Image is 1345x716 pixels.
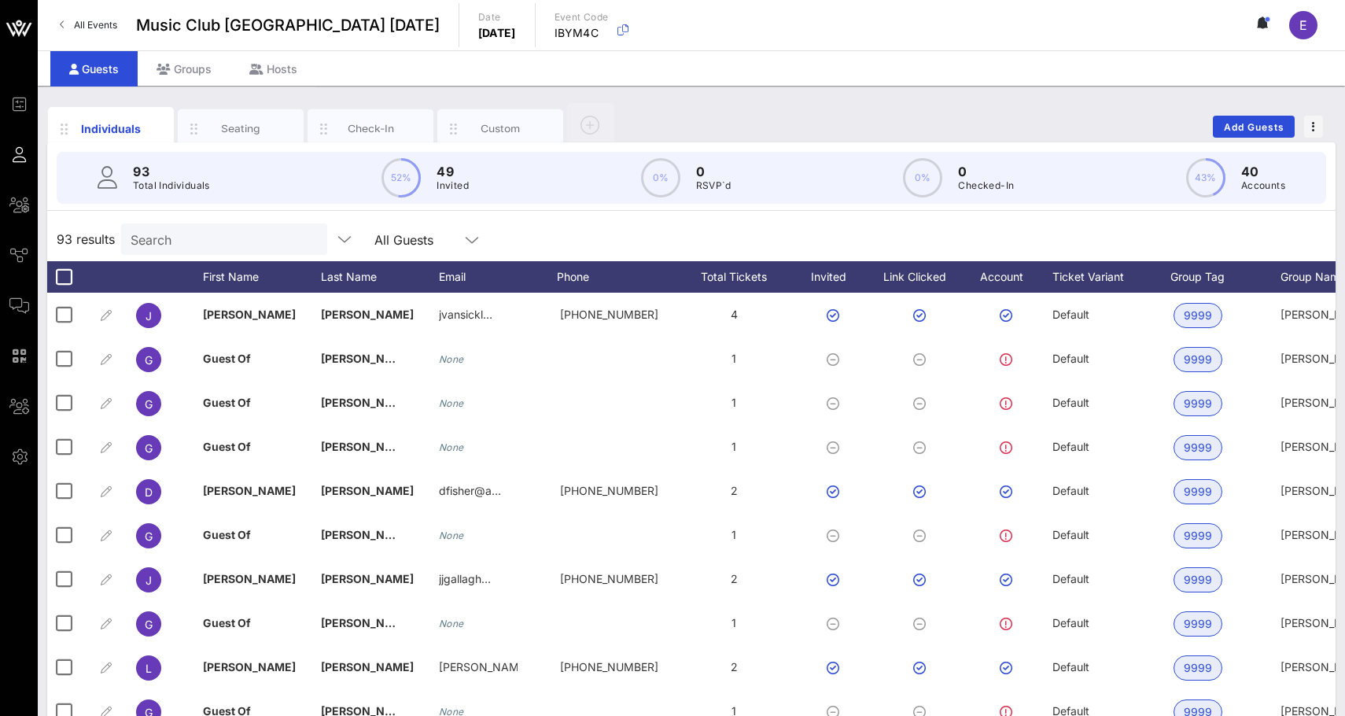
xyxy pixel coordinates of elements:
p: Accounts [1241,178,1285,194]
div: Email [439,261,557,293]
span: 9999 [1184,656,1212,680]
span: +19179527173 [560,308,658,321]
span: G [145,441,153,455]
span: [PERSON_NAME] [321,396,414,409]
span: [PERSON_NAME] [321,484,414,497]
div: 1 [675,601,793,645]
span: J [146,309,152,323]
div: 1 [675,337,793,381]
span: G [145,530,153,543]
span: [PERSON_NAME] [203,572,296,585]
div: Custom [466,121,536,136]
span: E [1299,17,1307,33]
span: Default [1052,528,1089,541]
div: Total Tickets [675,261,793,293]
a: All Events [50,13,127,38]
span: 9999 [1184,480,1212,504]
div: All Guests [374,233,433,247]
span: [PERSON_NAME] [321,308,414,321]
span: 9999 [1184,304,1212,327]
div: Hosts [230,51,316,87]
span: Default [1052,440,1089,453]
span: Default [1052,572,1089,585]
span: L [146,662,152,675]
span: G [145,618,153,631]
span: [PERSON_NAME] [203,308,296,321]
span: Guest Of [203,352,251,365]
div: 1 [675,381,793,425]
span: 9999 [1184,524,1212,548]
p: 0 [696,162,731,181]
div: 2 [675,557,793,601]
span: Guest Of [203,396,251,409]
i: None [439,530,464,541]
div: E [1289,11,1317,39]
i: None [439,618,464,629]
span: G [145,353,153,367]
span: [PERSON_NAME] [321,528,414,541]
span: [PERSON_NAME] [321,440,414,453]
p: Event Code [555,9,609,25]
p: Invited [437,178,469,194]
p: IBYM4C [555,25,609,41]
span: [PERSON_NAME] [321,572,414,585]
span: [PERSON_NAME] [321,616,414,629]
i: None [439,353,464,365]
p: Checked-In [958,178,1014,194]
span: Guest Of [203,440,251,453]
i: None [439,441,464,453]
span: 9999 [1184,568,1212,592]
span: [PERSON_NAME] [203,484,296,497]
span: Guest Of [203,616,251,629]
p: [PERSON_NAME].abr… [439,645,518,689]
span: Default [1052,616,1089,629]
div: Ticket Variant [1052,261,1170,293]
p: 93 [133,162,210,181]
span: J [146,574,152,587]
p: jjgallagh… [439,557,491,601]
span: Default [1052,484,1089,497]
span: D [145,485,153,499]
span: [PERSON_NAME] [321,660,414,674]
span: Default [1052,308,1089,321]
div: Seating [206,121,276,136]
span: Guest Of [203,528,251,541]
span: All Events [74,19,117,31]
span: G [145,397,153,411]
p: [DATE] [478,25,516,41]
span: +12037221932 [560,572,658,585]
p: 49 [437,162,469,181]
button: Add Guests [1213,116,1295,138]
span: +19173629530 [560,660,658,674]
p: jvansickl… [439,293,492,337]
div: Group Tag [1170,261,1281,293]
p: Total Individuals [133,178,210,194]
i: None [439,397,464,409]
div: Check-In [336,121,406,136]
p: 0 [958,162,1014,181]
div: 2 [675,469,793,513]
div: Link Clicked [879,261,966,293]
span: Add Guests [1223,121,1285,133]
div: 4 [675,293,793,337]
div: 1 [675,513,793,557]
span: Default [1052,352,1089,365]
span: +16462203209 [560,484,658,497]
span: 93 results [57,230,115,249]
div: First Name [203,261,321,293]
div: 1 [675,425,793,469]
div: All Guests [365,223,491,255]
span: 9999 [1184,348,1212,371]
p: 40 [1241,162,1285,181]
p: dfisher@a… [439,469,501,513]
div: Groups [138,51,230,87]
span: 9999 [1184,436,1212,459]
span: Default [1052,396,1089,409]
span: Default [1052,660,1089,674]
p: RSVP`d [696,178,731,194]
div: Account [966,261,1052,293]
span: 9999 [1184,392,1212,415]
span: [PERSON_NAME] [321,352,414,365]
div: Last Name [321,261,439,293]
span: 9999 [1184,612,1212,636]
